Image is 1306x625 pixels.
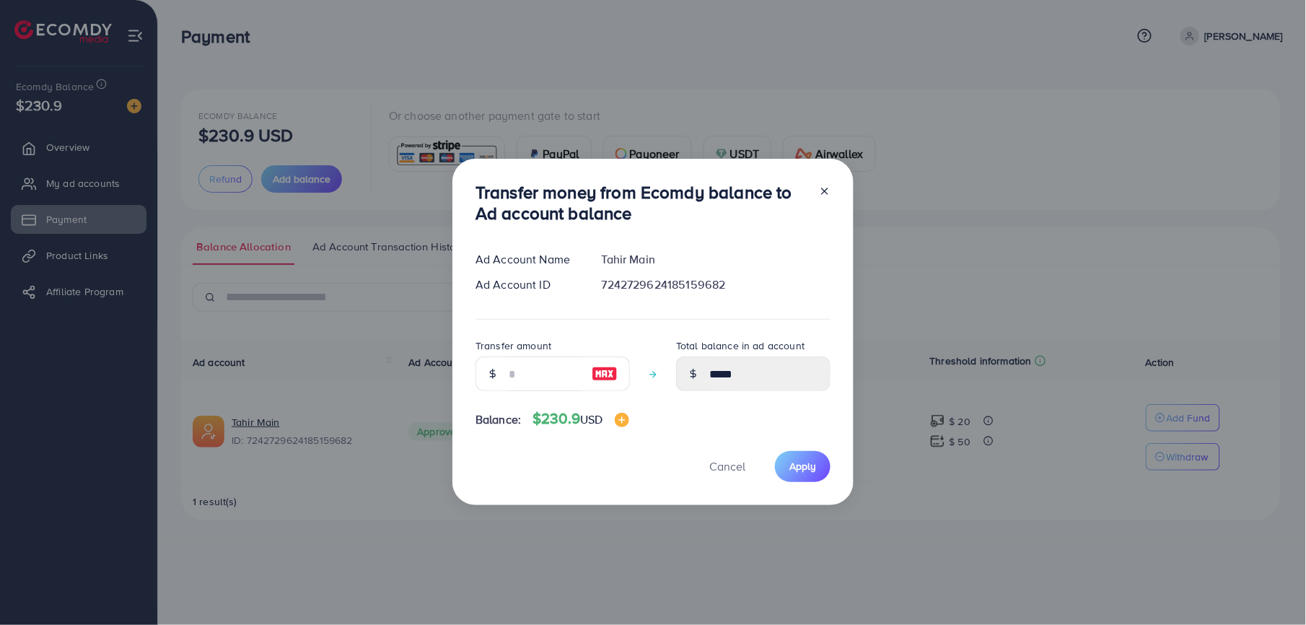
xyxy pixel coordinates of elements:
span: Balance: [475,411,521,428]
span: USD [580,411,602,427]
iframe: Chat [1245,560,1295,614]
span: Cancel [709,458,745,474]
h3: Transfer money from Ecomdy balance to Ad account balance [475,182,807,224]
label: Transfer amount [475,338,551,353]
button: Cancel [691,451,763,482]
div: Ad Account ID [464,276,590,293]
img: image [615,413,629,427]
label: Total balance in ad account [676,338,805,353]
div: 7242729624185159682 [590,276,842,293]
img: image [592,365,618,383]
div: Tahir Main [590,251,842,268]
span: Apply [789,459,816,473]
div: Ad Account Name [464,251,590,268]
h4: $230.9 [533,410,628,428]
button: Apply [775,451,831,482]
